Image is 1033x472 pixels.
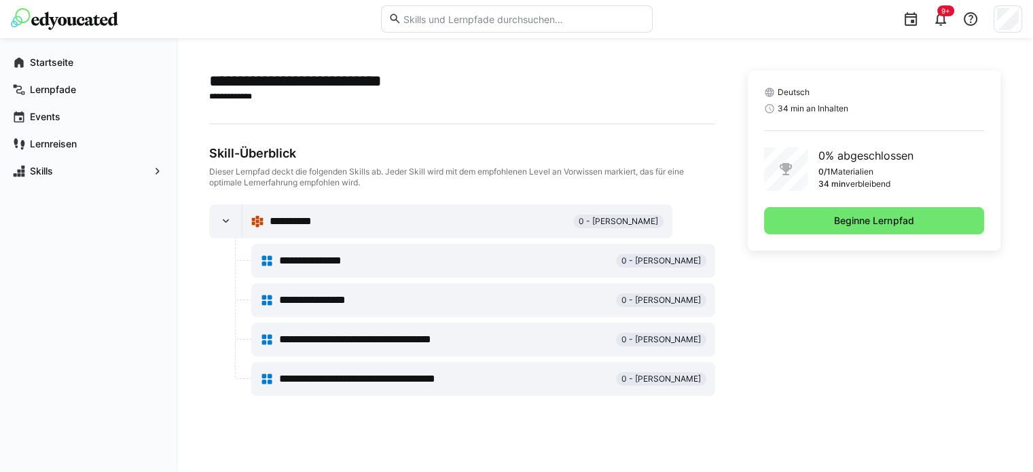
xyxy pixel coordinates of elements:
[941,7,950,15] span: 9+
[818,179,846,189] p: 34 min
[818,166,831,177] p: 0/1
[846,179,890,189] p: verbleibend
[818,147,913,164] p: 0% abgeschlossen
[778,87,810,98] span: Deutsch
[209,166,715,188] div: Dieser Lernpfad deckt die folgenden Skills ab. Jeder Skill wird mit dem empfohlenen Level an Vorw...
[621,295,701,306] span: 0 - [PERSON_NAME]
[621,334,701,345] span: 0 - [PERSON_NAME]
[764,207,984,234] button: Beginne Lernpfad
[621,374,701,384] span: 0 - [PERSON_NAME]
[778,103,848,114] span: 34 min an Inhalten
[209,146,715,161] div: Skill-Überblick
[832,214,916,228] span: Beginne Lernpfad
[579,216,658,227] span: 0 - [PERSON_NAME]
[401,13,645,25] input: Skills und Lernpfade durchsuchen…
[831,166,873,177] p: Materialien
[621,255,701,266] span: 0 - [PERSON_NAME]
